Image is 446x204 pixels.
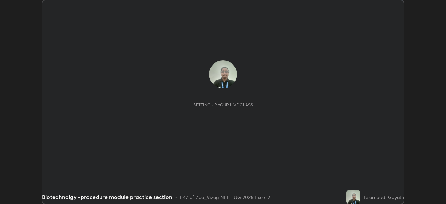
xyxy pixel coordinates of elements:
div: • [175,194,177,201]
div: Telampudi Gayatri [363,194,404,201]
img: 06370376e3c44778b92783d89618c6a2.jpg [346,190,360,204]
div: Biotechnolgy -procedure module practice section [42,193,172,201]
div: L47 of Zoo_Vizag NEET UG 2026 Excel 2 [180,194,270,201]
div: Setting up your live class [193,102,253,107]
img: 06370376e3c44778b92783d89618c6a2.jpg [209,60,237,88]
